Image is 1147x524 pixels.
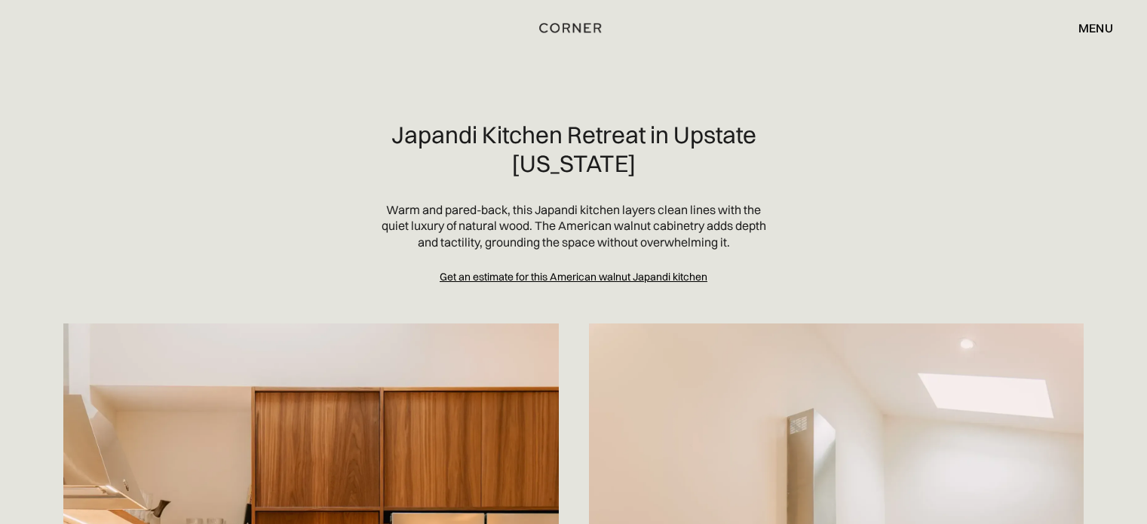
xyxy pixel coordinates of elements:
h2: Japandi Kitchen Retreat in Upstate [US_STATE] [381,121,767,178]
div: menu [1078,22,1113,34]
a: Get an estimate for this American walnut Japandi kitchen [440,270,707,284]
div: menu [1063,15,1113,41]
a: home [534,18,612,38]
p: Warm and pared-back, this Japandi kitchen layers clean lines with the quiet luxury of natural woo... [381,202,767,251]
